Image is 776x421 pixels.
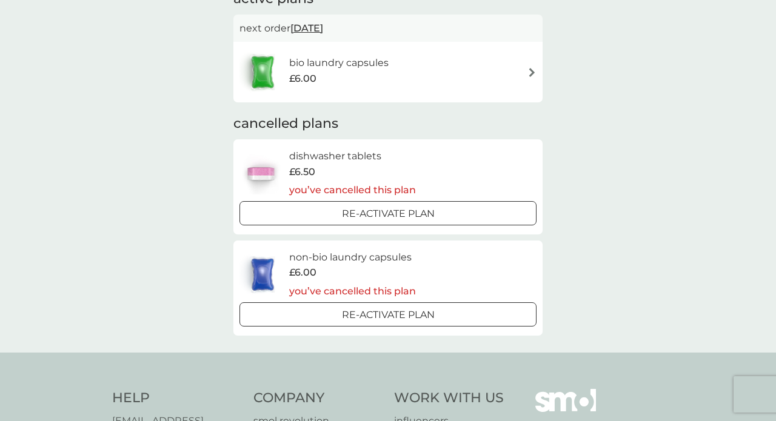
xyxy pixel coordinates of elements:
img: bio laundry capsules [239,51,286,93]
button: Re-activate Plan [239,302,537,327]
img: non-bio laundry capsules [239,253,286,296]
button: Re-activate Plan [239,201,537,225]
span: [DATE] [290,16,323,40]
span: £6.00 [289,265,316,280]
p: you’ve cancelled this plan [289,283,416,299]
span: £6.00 [289,71,316,87]
h4: Help [112,389,241,408]
p: Re-activate Plan [342,307,435,323]
p: next order [239,21,537,36]
h6: non-bio laundry capsules [289,250,416,265]
h6: bio laundry capsules [289,55,389,71]
h2: cancelled plans [233,114,543,133]
h4: Work With Us [394,389,504,408]
h4: Company [253,389,383,408]
p: Re-activate Plan [342,206,435,222]
span: £6.50 [289,164,315,180]
h6: dishwasher tablets [289,148,416,164]
p: you’ve cancelled this plan [289,182,416,198]
img: arrow right [527,68,537,77]
img: dishwasher tablets [239,152,282,194]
